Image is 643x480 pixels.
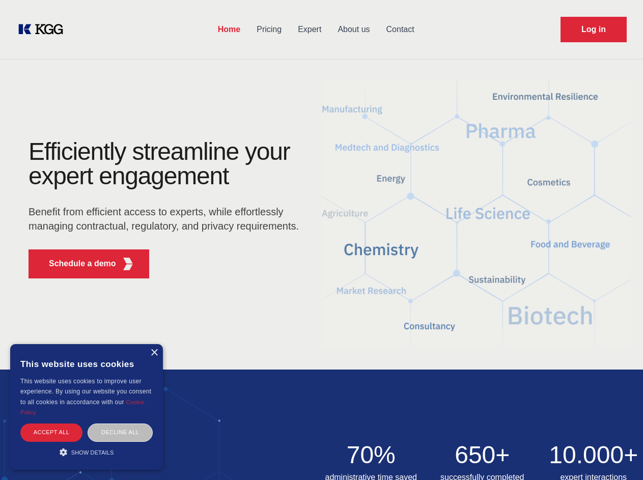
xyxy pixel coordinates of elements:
a: Expert [290,16,329,43]
span: Show details [71,449,114,456]
button: Schedule a demoKGG Fifth Element RED [29,249,149,278]
h2: 650+ [433,443,532,467]
div: Decline all [88,423,153,441]
div: Close [150,349,158,357]
h2: 70% [322,443,421,467]
a: About us [329,16,378,43]
p: Benefit from efficient access to experts, while effortlessly managing contractual, regulatory, an... [29,205,305,233]
a: Cookie Policy [20,399,145,415]
img: KGG Fifth Element RED [322,66,631,359]
a: Home [210,16,248,43]
div: Accept all [20,423,82,441]
div: Show details [20,447,153,457]
p: Schedule a demo [49,258,116,270]
a: KOL Knowledge Platform: Talk to Key External Experts (KEE) [16,21,71,38]
a: Request Demo [561,17,627,42]
h1: Efficiently streamline your expert engagement [29,139,305,188]
img: KGG Fifth Element RED [122,258,134,270]
a: Contact [378,16,423,43]
a: Pricing [248,16,290,43]
span: This website uses cookies to improve user experience. By using our website you consent to all coo... [20,378,151,406]
div: This website uses cookies [20,352,153,376]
